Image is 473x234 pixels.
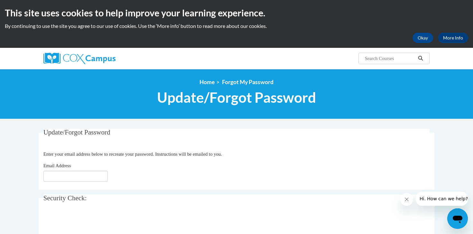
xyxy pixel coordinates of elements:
span: Forgot My Password [222,79,274,85]
iframe: Button to launch messaging window [447,208,468,229]
span: Update/Forgot Password [157,89,316,106]
span: Security Check: [43,194,87,202]
a: More Info [438,33,468,43]
span: Enter your email address below to recreate your password. Instructions will be emailed to you. [43,152,222,157]
input: Search Courses [364,55,416,62]
button: Okay [413,33,433,43]
a: Cox Campus [43,53,166,64]
p: By continuing to use the site you agree to our use of cookies. Use the ‘More info’ button to read... [5,22,468,30]
button: Search [416,55,425,62]
iframe: Close message [400,193,413,206]
iframe: Message from company [416,192,468,206]
h2: This site uses cookies to help improve your learning experience. [5,6,468,19]
a: Home [199,79,215,85]
span: Update/Forgot Password [43,128,110,136]
span: Email Address [43,163,71,168]
img: Cox Campus [43,53,116,64]
input: Email [43,171,108,182]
